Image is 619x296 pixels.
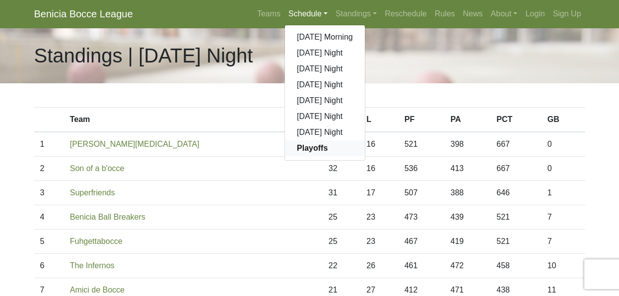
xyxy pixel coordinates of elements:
div: Schedule [284,25,365,161]
td: 521 [399,132,445,157]
td: 458 [490,254,541,278]
td: 461 [399,254,445,278]
a: The Infernos [70,261,115,270]
a: Schedule [284,4,332,24]
td: 388 [444,181,490,205]
a: [DATE] Night [285,109,365,124]
td: 0 [542,157,585,181]
td: 26 [360,254,398,278]
td: 667 [490,157,541,181]
a: Standings [332,4,381,24]
td: 521 [490,230,541,254]
a: [PERSON_NAME][MEDICAL_DATA] [70,140,200,148]
a: [DATE] Night [285,77,365,93]
a: Benicia Ball Breakers [70,213,145,221]
a: Son of a b'occe [70,164,125,173]
th: PA [444,108,490,132]
td: 23 [360,205,398,230]
a: [DATE] Night [285,124,365,140]
a: Login [521,4,549,24]
td: 507 [399,181,445,205]
td: 398 [444,132,490,157]
a: Fuhgettabocce [70,237,123,245]
td: 472 [444,254,490,278]
td: 413 [444,157,490,181]
a: Sign Up [549,4,585,24]
th: L [360,108,398,132]
td: 7 [542,230,585,254]
a: Playoffs [285,140,365,156]
td: 667 [490,132,541,157]
td: 7 [542,205,585,230]
a: [DATE] Morning [285,29,365,45]
td: 3 [34,181,64,205]
td: 10 [542,254,585,278]
th: PCT [490,108,541,132]
td: 5 [34,230,64,254]
a: Superfriends [70,188,115,197]
td: 0 [542,132,585,157]
a: [DATE] Night [285,45,365,61]
td: 16 [360,157,398,181]
a: Teams [253,4,284,24]
td: 25 [323,230,360,254]
td: 419 [444,230,490,254]
td: 521 [490,205,541,230]
a: News [459,4,487,24]
td: 2 [34,157,64,181]
td: 32 [323,157,360,181]
td: 22 [323,254,360,278]
td: 4 [34,205,64,230]
strong: Playoffs [297,144,328,152]
td: 473 [399,205,445,230]
th: GB [542,108,585,132]
td: 17 [360,181,398,205]
th: PF [399,108,445,132]
td: 467 [399,230,445,254]
a: Benicia Bocce League [34,4,133,24]
h1: Standings | [DATE] Night [34,44,253,67]
a: Rules [431,4,459,24]
td: 16 [360,132,398,157]
a: Reschedule [381,4,431,24]
td: 439 [444,205,490,230]
th: Team [64,108,323,132]
a: About [487,4,522,24]
td: 31 [323,181,360,205]
td: 536 [399,157,445,181]
a: [DATE] Night [285,93,365,109]
a: Amici de Bocce [70,286,125,294]
td: 1 [542,181,585,205]
td: 25 [323,205,360,230]
td: 6 [34,254,64,278]
td: 1 [34,132,64,157]
td: 23 [360,230,398,254]
td: 646 [490,181,541,205]
a: [DATE] Night [285,61,365,77]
